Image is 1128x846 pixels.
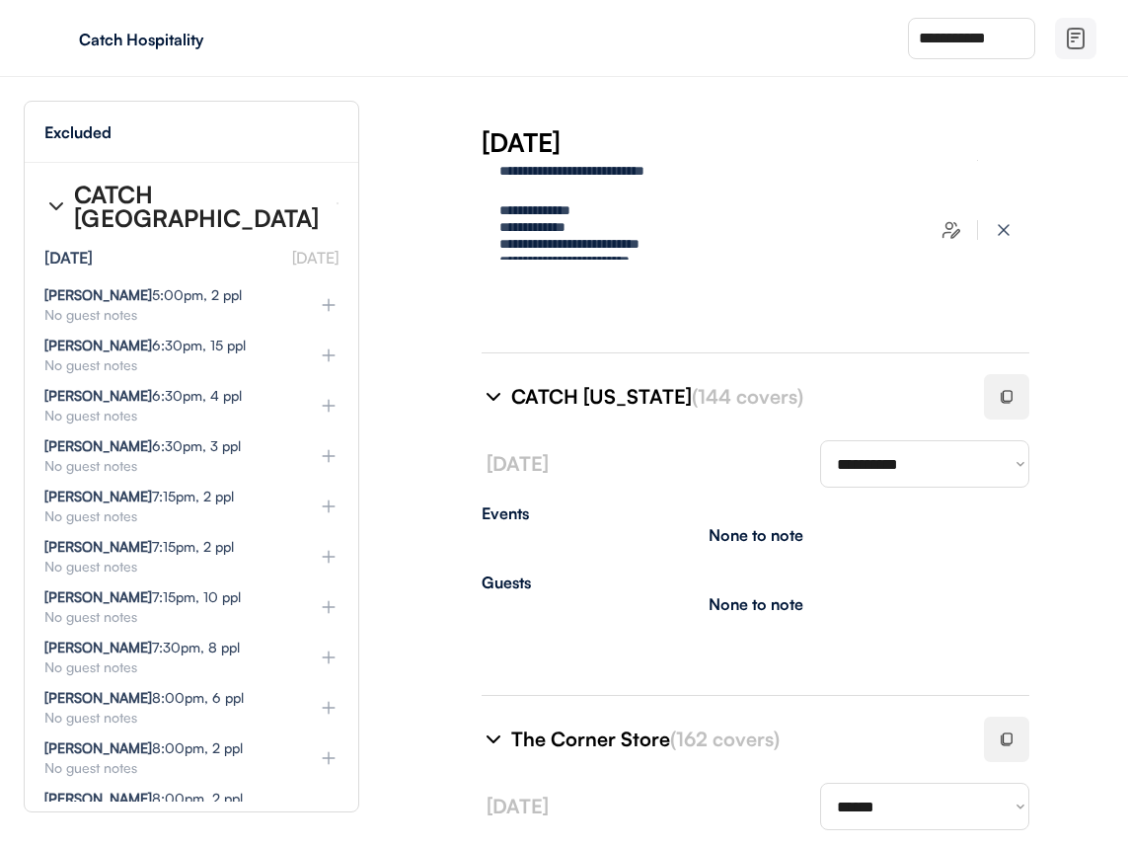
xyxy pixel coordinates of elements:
[44,691,244,705] div: 8:00pm, 6 ppl
[44,639,152,655] strong: [PERSON_NAME]
[39,23,71,54] img: yH5BAEAAAAALAAAAAABAAEAAAIBRAA7
[319,396,338,416] img: plus%20%281%29.svg
[44,590,241,604] div: 7:15pm, 10 ppl
[44,689,152,706] strong: [PERSON_NAME]
[44,124,112,140] div: Excluded
[44,509,287,523] div: No guest notes
[482,505,1029,521] div: Events
[292,248,338,268] font: [DATE]
[941,220,961,240] img: users-edit.svg
[44,288,242,302] div: 5:00pm, 2 ppl
[79,32,328,47] div: Catch Hospitality
[44,790,152,807] strong: [PERSON_NAME]
[44,588,152,605] strong: [PERSON_NAME]
[482,575,1029,590] div: Guests
[44,660,287,674] div: No guest notes
[482,124,1128,160] div: [DATE]
[44,389,242,403] div: 6:30pm, 4 ppl
[319,295,338,315] img: plus%20%281%29.svg
[44,560,287,574] div: No guest notes
[44,339,246,352] div: 6:30pm, 15 ppl
[44,540,234,554] div: 7:15pm, 2 ppl
[319,648,338,667] img: plus%20%281%29.svg
[487,451,549,476] font: [DATE]
[44,437,152,454] strong: [PERSON_NAME]
[44,538,152,555] strong: [PERSON_NAME]
[994,220,1014,240] img: x-close%20%283%29.svg
[319,497,338,516] img: plus%20%281%29.svg
[44,409,287,423] div: No guest notes
[44,194,68,218] img: chevron-right%20%281%29.svg
[709,527,803,543] div: None to note
[511,726,960,753] div: The Corner Store
[44,761,287,775] div: No guest notes
[319,698,338,718] img: plus%20%281%29.svg
[44,358,287,372] div: No guest notes
[319,446,338,466] img: plus%20%281%29.svg
[44,739,152,756] strong: [PERSON_NAME]
[319,597,338,617] img: plus%20%281%29.svg
[1064,27,1088,50] img: file-02.svg
[44,286,152,303] strong: [PERSON_NAME]
[44,610,287,624] div: No guest notes
[319,547,338,567] img: plus%20%281%29.svg
[319,748,338,768] img: plus%20%281%29.svg
[74,183,321,230] div: CATCH [GEOGRAPHIC_DATA]
[44,439,241,453] div: 6:30pm, 3 ppl
[44,711,287,725] div: No guest notes
[44,488,152,504] strong: [PERSON_NAME]
[482,385,505,409] img: chevron-right%20%281%29.svg
[44,741,243,755] div: 8:00pm, 2 ppl
[319,346,338,365] img: plus%20%281%29.svg
[44,250,93,266] div: [DATE]
[670,727,780,751] font: (162 covers)
[44,459,287,473] div: No guest notes
[44,337,152,353] strong: [PERSON_NAME]
[44,641,240,654] div: 7:30pm, 8 ppl
[709,596,803,612] div: None to note
[511,383,960,411] div: CATCH [US_STATE]
[44,490,234,503] div: 7:15pm, 2 ppl
[487,794,549,818] font: [DATE]
[44,792,243,806] div: 8:00pm, 2 ppl
[44,387,152,404] strong: [PERSON_NAME]
[692,384,803,409] font: (144 covers)
[319,799,338,818] img: plus%20%281%29.svg
[44,308,287,322] div: No guest notes
[482,728,505,751] img: chevron-right%20%281%29.svg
